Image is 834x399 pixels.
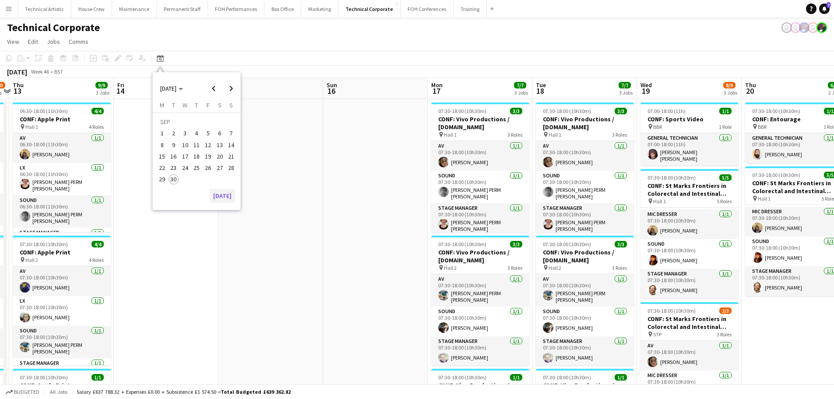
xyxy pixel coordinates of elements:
span: 5 Roles [717,198,732,205]
h3: CONF: Vivo Productions / [DOMAIN_NAME] [431,248,529,264]
span: 3/3 [615,241,627,247]
span: Hall 2 [444,265,457,271]
button: 01-09-2025 [156,127,168,139]
span: Hall 2 [25,257,38,263]
app-card-role: Sound1/106:30-18:00 (11h30m)[PERSON_NAME] PERM [PERSON_NAME] [13,195,111,228]
span: Total Budgeted £639 362.82 [221,388,291,395]
app-card-role: AV1/107:30-18:00 (10h30m)[PERSON_NAME] [13,266,111,296]
app-user-avatar: Liveforce Admin [781,22,792,33]
button: 25-09-2025 [191,162,202,173]
app-user-avatar: Liveforce Admin [808,22,818,33]
span: 07:30-18:00 (10h30m) [647,174,696,181]
h3: CONF: St Marks Frontiers in Colorectal and Intestinal Disease [640,315,739,331]
span: 7 [226,128,236,139]
span: 26 [203,162,213,173]
app-job-card: 07:30-18:00 (10h30m)3/3CONF: Vivo Productions / [DOMAIN_NAME] Hall 13 RolesAV1/107:30-18:00 (10h3... [431,102,529,232]
app-card-role: Stage Manager1/107:30-18:00 (10h30m)[PERSON_NAME] PERM [PERSON_NAME] [431,203,529,236]
span: 07:30-18:00 (10h30m) [752,108,800,114]
app-card-role: Sound1/107:30-18:00 (10h30m)[PERSON_NAME] PERM [PERSON_NAME] [13,326,111,358]
span: 7 [827,2,830,8]
span: 1 [157,128,167,139]
h3: CONF: St Marks Frontiers in Colorectal and Intestinal Disease [640,182,739,198]
a: Edit [25,36,42,47]
span: 07:30-18:00 (10h30m) [752,172,800,178]
h3: CONF: Vivo Productions / [DOMAIN_NAME] [431,381,529,397]
button: 22-09-2025 [156,162,168,173]
a: Jobs [43,36,63,47]
app-job-card: 07:30-18:00 (10h30m)3/3CONF: Vivo Productions / [DOMAIN_NAME] Hall 23 RolesAV1/107:30-18:00 (10h3... [431,236,529,365]
span: 17 [180,151,190,162]
span: 2/3 [719,307,732,314]
span: 3/3 [615,108,627,114]
span: 20 [215,151,225,162]
div: [DATE] [7,67,27,76]
div: 3 Jobs [96,89,109,96]
span: 29 [157,174,167,185]
span: 12 [203,140,213,150]
app-job-card: 07:00-18:00 (11h)1/1CONF: Sports Video BBR1 RoleGeneral Technician1/107:00-18:00 (11h)[PERSON_NAM... [640,102,739,166]
button: 07-09-2025 [225,127,237,139]
app-card-role: AV1/106:30-18:00 (11h30m)[PERSON_NAME] [13,133,111,163]
span: STP [653,331,662,338]
button: 04-09-2025 [191,127,202,139]
span: Hall 1 [25,124,38,130]
span: 8 [157,140,167,150]
app-card-role: Sound1/107:30-18:00 (10h30m)[PERSON_NAME] [536,307,634,336]
button: 13-09-2025 [214,139,225,151]
button: Choose month and year [157,81,187,96]
span: 10 [180,140,190,150]
div: 3 Jobs [619,89,633,96]
span: Thu [13,81,24,89]
span: 18 [535,86,546,96]
button: 29-09-2025 [156,173,168,185]
span: 13 [215,140,225,150]
app-job-card: 07:30-18:00 (10h30m)3/3CONF: Vivo Productions / [DOMAIN_NAME] Hall 13 RolesAV1/107:30-18:00 (10h3... [536,102,634,232]
button: FOH Conferences [401,0,454,18]
button: 12-09-2025 [202,139,214,151]
span: 3 Roles [612,265,627,271]
span: 21 [226,151,236,162]
h3: CONF: Sports Video [640,115,739,123]
app-card-role: Stage Manager1/107:30-18:00 (10h30m)[PERSON_NAME] [640,269,739,299]
span: 07:30-18:00 (10h30m) [543,241,591,247]
button: 24-09-2025 [179,162,191,173]
button: House Crew [71,0,112,18]
span: 7/7 [619,82,631,88]
span: 20 [744,86,756,96]
app-card-role: Sound1/107:30-18:00 (10h30m)[PERSON_NAME] PERM [PERSON_NAME] [431,171,529,203]
button: 21-09-2025 [225,151,237,162]
div: 07:30-18:00 (10h30m)4/4CONF: Apple Print Hall 24 RolesAV1/107:30-18:00 (10h30m)[PERSON_NAME]LX1/1... [13,236,111,365]
app-card-role: Mic Dresser1/107:30-18:00 (10h30m)[PERSON_NAME] [640,209,739,239]
app-card-role: AV1/107:30-18:00 (10h30m)[PERSON_NAME] [536,141,634,171]
span: 16 [325,86,337,96]
h3: CONF: Apple Print [13,381,111,389]
span: 22 [157,162,167,173]
span: 5 [203,128,213,139]
a: Comms [65,36,92,47]
button: 15-09-2025 [156,151,168,162]
button: 23-09-2025 [168,162,179,173]
span: F [207,101,210,109]
span: Thu [745,81,756,89]
button: 09-09-2025 [168,139,179,151]
app-card-role: General Technician1/107:00-18:00 (11h)[PERSON_NAME] [PERSON_NAME] [640,133,739,166]
div: Salary £637 788.32 + Expenses £0.00 + Subsistence £1 574.50 = [77,388,291,395]
button: 18-09-2025 [191,151,202,162]
span: 16 [169,151,179,162]
span: Hall 1 [444,131,457,138]
span: 4 Roles [89,257,104,263]
span: 11 [191,140,202,150]
button: 28-09-2025 [225,162,237,173]
button: 20-09-2025 [214,151,225,162]
td: SEP [156,116,237,127]
button: Next month [222,80,240,97]
span: W [183,101,187,109]
button: 03-09-2025 [179,127,191,139]
span: All jobs [48,388,69,395]
span: 5/5 [719,174,732,181]
app-card-role: LX1/106:30-18:00 (11h30m)[PERSON_NAME] PERM [PERSON_NAME] [13,163,111,195]
span: Hall 1 [758,195,771,202]
app-user-avatar: Zubair PERM Dhalla [816,22,827,33]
